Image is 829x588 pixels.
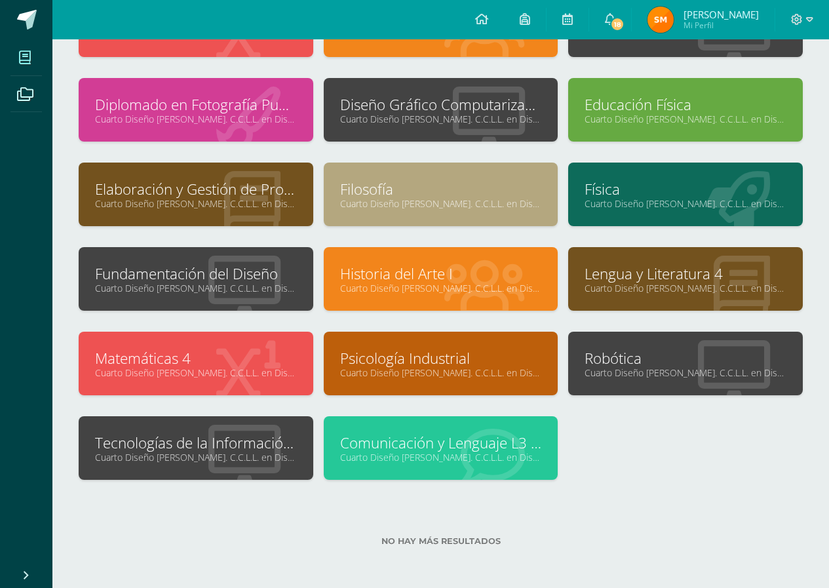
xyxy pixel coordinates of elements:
a: Cuarto Diseño [PERSON_NAME]. C.C.L.L. en Diseño "A" [95,282,297,294]
a: Robótica [585,348,786,368]
a: Cuarto Diseño [PERSON_NAME]. C.C.L.L. en Diseño "A" [340,366,542,379]
img: fb1d236bc03aac6c6b8e5e5ccda786c2.png [647,7,674,33]
a: Elaboración y Gestión de Proyectos [95,179,297,199]
a: Cuarto Diseño [PERSON_NAME]. C.C.L.L. en Diseño "LEVEL 4" [340,451,542,463]
a: Cuarto Diseño [PERSON_NAME]. C.C.L.L. en Diseño "A" [95,366,297,379]
span: Mi Perfil [684,20,759,31]
a: Cuarto Diseño [PERSON_NAME]. C.C.L.L. en Diseño "A" [340,113,542,125]
a: Matemáticas 4 [95,348,297,368]
a: Educación Física [585,94,786,115]
a: Diplomado en Fotografía Publicitaria [95,94,297,115]
a: Tecnologías de la Información y la Comunicación 4 [95,433,297,453]
a: Comunicación y Lenguaje L3 (Inglés) [340,433,542,453]
a: Historia del Arte I [340,264,542,284]
a: Filosofía [340,179,542,199]
a: Cuarto Diseño [PERSON_NAME]. C.C.L.L. en Diseño "A" [585,282,786,294]
a: Cuarto Diseño [PERSON_NAME]. C.C.L.L. en Diseño "A" [340,197,542,210]
a: Psicología Industrial [340,348,542,368]
a: Cuarto Diseño [PERSON_NAME]. C.C.L.L. en Diseño "A" [95,197,297,210]
a: Cuarto Diseño [PERSON_NAME]. C.C.L.L. en Diseño "A" [585,113,786,125]
a: Cuarto Diseño [PERSON_NAME]. C.C.L.L. en Diseño "A" [95,113,297,125]
a: Lengua y Literatura 4 [585,264,786,284]
a: Diseño Gráfico Computarizado I [340,94,542,115]
span: [PERSON_NAME] [684,8,759,21]
a: Cuarto Diseño [PERSON_NAME]. C.C.L.L. en Diseño "A" [95,451,297,463]
a: Física [585,179,786,199]
span: 18 [610,17,625,31]
a: Fundamentación del Diseño [95,264,297,284]
label: No hay más resultados [79,536,803,546]
a: Cuarto Diseño [PERSON_NAME]. C.C.L.L. en Diseño "A" [340,282,542,294]
a: Cuarto Diseño [PERSON_NAME]. C.C.L.L. en Diseño "A" [585,366,786,379]
a: Cuarto Diseño [PERSON_NAME]. C.C.L.L. en Diseño "A" [585,197,786,210]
